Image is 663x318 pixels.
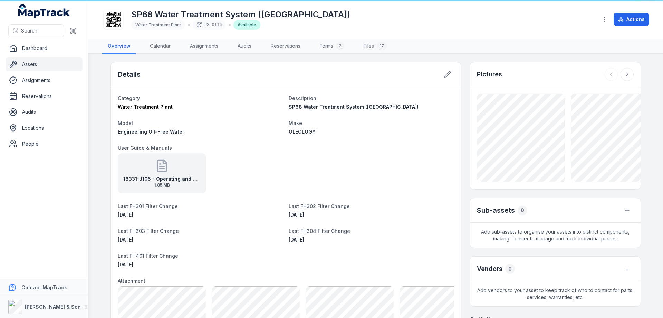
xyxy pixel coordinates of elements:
[118,203,178,209] span: Last FH301 Filter Change
[144,39,176,54] a: Calendar
[102,39,136,54] a: Overview
[118,253,178,259] span: Last FH401 Filter Change
[118,70,141,79] h2: Details
[118,278,145,284] span: Attachment
[6,57,83,71] a: Assets
[289,228,350,234] span: Last FH304 Filter Change
[25,304,81,310] strong: [PERSON_NAME] & Son
[6,89,83,103] a: Reservations
[123,175,201,182] strong: 18331-J105 - Operating and Maintenance Manual rev0
[314,39,350,54] a: Forms2
[289,120,302,126] span: Make
[233,20,260,30] div: Available
[118,237,133,243] span: [DATE]
[8,24,64,37] button: Search
[265,39,306,54] a: Reservations
[289,212,304,218] span: [DATE]
[118,104,173,110] span: Water Treatment Plant
[358,39,392,54] a: Files17
[135,22,181,27] span: Water Treatment Plant
[232,39,257,54] a: Audits
[289,203,350,209] span: Last FH302 Filter Change
[614,13,649,26] button: Actions
[21,284,67,290] strong: Contact MapTrack
[6,137,83,151] a: People
[193,20,226,30] div: PS-0116
[477,70,502,79] h3: Pictures
[477,206,515,215] h2: Sub-assets
[470,223,641,248] span: Add sub-assets to organise your assets into distinct components, making it easier to manage and t...
[118,120,133,126] span: Model
[118,262,133,267] time: 6/24/2025, 12:00:00 AM
[118,212,133,218] time: 7/30/2025, 12:00:00 AM
[21,27,37,34] span: Search
[289,129,316,135] span: OLEOLOGY
[289,237,304,243] time: 4/30/2025, 12:00:00 AM
[118,95,140,101] span: Category
[518,206,527,215] div: 0
[6,73,83,87] a: Assignments
[289,95,316,101] span: Description
[118,212,133,218] span: [DATE]
[377,42,387,50] div: 17
[336,42,344,50] div: 2
[118,237,133,243] time: 7/4/2025, 12:00:00 AM
[6,105,83,119] a: Audits
[18,4,70,18] a: MapTrack
[118,145,172,151] span: User Guide & Manuals
[6,42,83,55] a: Dashboard
[505,264,515,274] div: 0
[118,129,184,135] span: Engineering Oil-Free Water
[118,262,133,267] span: [DATE]
[118,228,179,234] span: Last FH303 Filter Change
[184,39,224,54] a: Assignments
[289,104,419,110] span: SP68 Water Treatment System ([GEOGRAPHIC_DATA])
[470,281,641,306] span: Add vendors to your asset to keep track of who to contact for parts, services, warranties, etc.
[6,121,83,135] a: Locations
[123,182,201,188] span: 1.85 MB
[289,212,304,218] time: 6/30/2025, 12:00:00 AM
[477,264,502,274] h3: Vendors
[131,9,350,20] h1: SP68 Water Treatment System ([GEOGRAPHIC_DATA])
[289,237,304,243] span: [DATE]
